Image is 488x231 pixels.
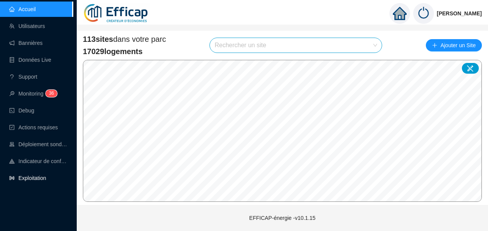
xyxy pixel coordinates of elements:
[9,107,34,114] a: codeDebug
[83,60,482,201] canvas: Map
[413,3,434,24] img: power
[83,35,113,43] span: 113 sites
[9,23,45,29] a: teamUtilisateurs
[9,91,55,97] a: monitorMonitoring36
[83,46,166,57] span: 17029 logements
[9,40,43,46] a: notificationBannières
[9,6,36,12] a: homeAccueil
[18,124,58,130] span: Actions requises
[9,57,51,63] a: databaseDonnées Live
[46,90,57,97] sup: 36
[249,215,316,221] span: EFFICAP-énergie - v10.1.15
[49,91,51,96] span: 3
[432,43,437,48] span: plus
[440,40,476,51] span: Ajouter un Site
[9,125,15,130] span: check-square
[9,158,68,164] a: heat-mapIndicateur de confort
[9,141,68,147] a: clusterDéploiement sondes
[9,175,46,181] a: slidersExploitation
[9,74,37,80] a: questionSupport
[393,7,407,20] span: home
[83,34,166,45] span: dans votre parc
[51,91,54,96] span: 6
[426,39,482,51] button: Ajouter un Site
[437,1,482,26] span: [PERSON_NAME]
